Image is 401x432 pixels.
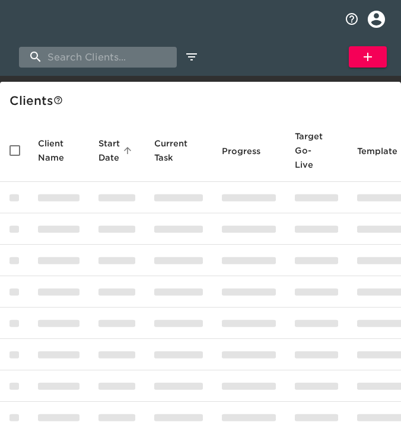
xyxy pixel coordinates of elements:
[295,129,323,172] span: Calculated based on the start date and the duration of all Tasks contained in this Hub.
[98,136,135,165] span: Start Date
[154,136,187,165] span: This is the next Task in this Hub that should be completed
[38,136,79,165] span: Client Name
[182,47,202,67] button: edit
[338,5,366,33] button: notifications
[9,91,396,110] div: Client s
[359,2,394,37] button: profile
[222,144,276,158] span: Progress
[154,136,203,165] span: Current Task
[19,47,177,68] input: search
[295,129,338,172] span: Target Go-Live
[53,95,63,105] svg: This is a list of all of your clients and clients shared with you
